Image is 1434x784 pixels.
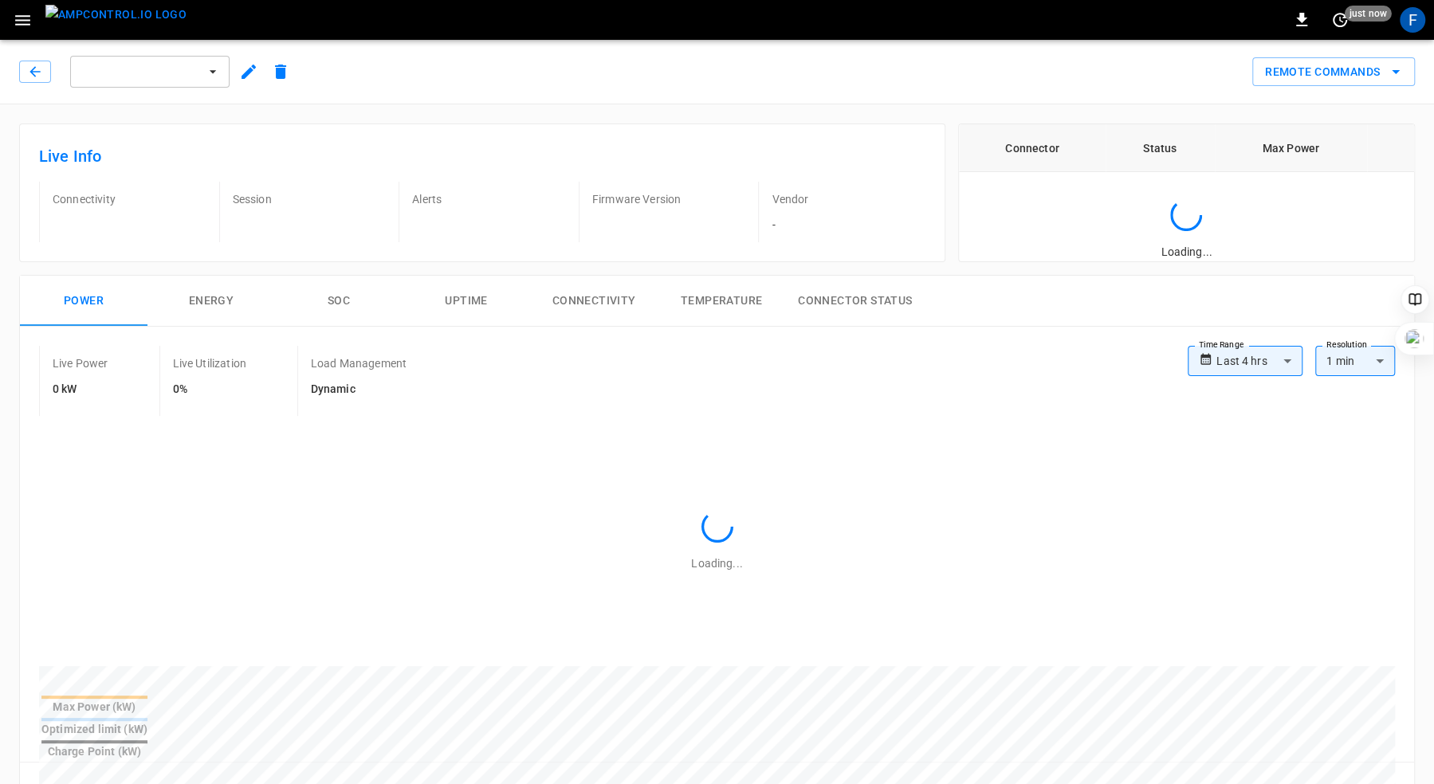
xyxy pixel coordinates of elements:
[403,276,530,327] button: Uptime
[412,191,566,207] p: Alerts
[1199,339,1243,351] label: Time Range
[1252,57,1415,87] div: remote commands options
[959,124,1414,172] table: connector table
[39,143,925,169] h6: Live Info
[959,124,1106,172] th: Connector
[658,276,785,327] button: Temperature
[45,5,187,25] img: ampcontrol.io logo
[1400,7,1425,33] div: profile-icon
[20,276,147,327] button: Power
[53,191,206,207] p: Connectivity
[1327,7,1353,33] button: set refresh interval
[1215,124,1367,172] th: Max Power
[1106,124,1215,172] th: Status
[1161,245,1212,258] span: Loading...
[530,276,658,327] button: Connectivity
[53,355,108,371] p: Live Power
[53,381,108,398] h6: 0 kW
[233,191,387,207] p: Session
[275,276,403,327] button: SOC
[1252,57,1415,87] button: Remote Commands
[1345,6,1392,22] span: just now
[1216,346,1302,376] div: Last 4 hrs
[691,557,742,570] span: Loading...
[772,191,925,207] p: Vendor
[1326,339,1366,351] label: Resolution
[311,381,407,398] h6: Dynamic
[173,355,246,371] p: Live Utilization
[147,276,275,327] button: Energy
[592,191,746,207] p: Firmware Version
[173,381,246,398] h6: 0%
[1315,346,1395,376] div: 1 min
[311,355,407,371] p: Load Management
[785,276,925,327] button: Connector Status
[772,217,925,233] p: -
